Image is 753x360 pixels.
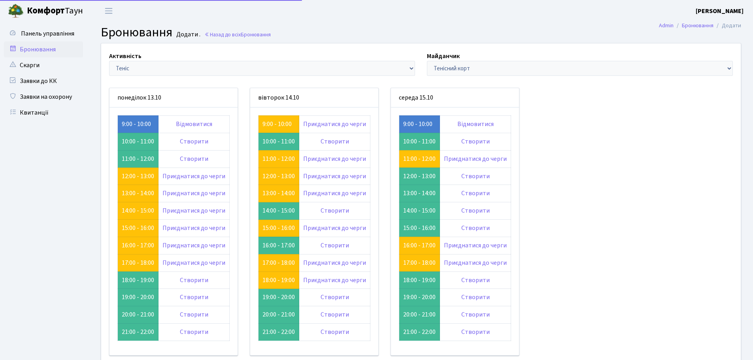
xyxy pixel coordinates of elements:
[4,89,83,105] a: Заявки на охорону
[647,17,753,34] nav: breadcrumb
[99,4,119,17] button: Переключити навігацію
[180,328,208,336] a: Створити
[118,306,159,324] td: 20:00 - 21:00
[4,41,83,57] a: Бронювання
[122,258,154,267] a: 17:00 - 18:00
[8,3,24,19] img: logo.png
[118,271,159,289] td: 18:00 - 19:00
[461,276,490,285] a: Створити
[122,189,154,198] a: 13:00 - 14:00
[659,21,674,30] a: Admin
[444,241,507,250] a: Приєднатися до черги
[118,324,159,341] td: 21:00 - 22:00
[303,155,366,163] a: Приєднатися до черги
[303,224,366,232] a: Приєднатися до черги
[461,293,490,302] a: Створити
[427,51,460,61] label: Майданчик
[4,57,83,73] a: Скарги
[250,88,378,107] div: вівторок 14.10
[399,133,440,150] td: 10:00 - 11:00
[321,310,349,319] a: Створити
[399,271,440,289] td: 18:00 - 19:00
[176,120,212,128] a: Відмовитися
[122,224,154,232] a: 15:00 - 16:00
[122,172,154,181] a: 12:00 - 13:00
[403,155,436,163] a: 11:00 - 12:00
[259,306,299,324] td: 20:00 - 21:00
[4,26,83,41] a: Панель управління
[303,258,366,267] a: Приєднатися до черги
[696,6,744,16] a: [PERSON_NAME]
[109,88,238,107] div: понеділок 13.10
[461,328,490,336] a: Створити
[122,120,151,128] a: 9:00 - 10:00
[696,7,744,15] b: [PERSON_NAME]
[262,155,295,163] a: 11:00 - 12:00
[21,29,74,38] span: Панель управління
[241,31,271,38] span: Бронювання
[118,289,159,306] td: 19:00 - 20:00
[461,224,490,232] a: Створити
[180,310,208,319] a: Створити
[162,241,225,250] a: Приєднатися до черги
[321,137,349,146] a: Створити
[204,31,271,38] a: Назад до всіхБронювання
[162,172,225,181] a: Приєднатися до черги
[162,224,225,232] a: Приєднатися до черги
[403,241,436,250] a: 16:00 - 17:00
[682,21,713,30] a: Бронювання
[118,150,159,168] td: 11:00 - 12:00
[262,189,295,198] a: 13:00 - 14:00
[259,202,299,220] td: 14:00 - 15:00
[399,185,440,202] td: 13:00 - 14:00
[101,23,172,41] span: Бронювання
[457,120,494,128] a: Відмовитися
[180,137,208,146] a: Створити
[303,172,366,181] a: Приєднатися до черги
[399,324,440,341] td: 21:00 - 22:00
[399,289,440,306] td: 19:00 - 20:00
[259,237,299,254] td: 16:00 - 17:00
[303,189,366,198] a: Приєднатися до черги
[444,258,507,267] a: Приєднатися до черги
[303,120,366,128] a: Приєднатися до черги
[180,155,208,163] a: Створити
[461,172,490,181] a: Створити
[399,168,440,185] td: 12:00 - 13:00
[321,293,349,302] a: Створити
[162,189,225,198] a: Приєднатися до черги
[444,155,507,163] a: Приєднатися до черги
[321,241,349,250] a: Створити
[399,202,440,220] td: 14:00 - 15:00
[713,21,741,30] li: Додати
[461,206,490,215] a: Створити
[461,137,490,146] a: Створити
[262,172,295,181] a: 12:00 - 13:00
[403,120,432,128] a: 9:00 - 10:00
[321,206,349,215] a: Створити
[259,324,299,341] td: 21:00 - 22:00
[27,4,83,18] span: Таун
[180,293,208,302] a: Створити
[321,328,349,336] a: Створити
[303,276,366,285] a: Приєднатися до черги
[403,258,436,267] a: 17:00 - 18:00
[122,206,154,215] a: 14:00 - 15:00
[180,276,208,285] a: Створити
[109,51,142,61] label: Активність
[399,306,440,324] td: 20:00 - 21:00
[122,241,154,250] a: 16:00 - 17:00
[27,4,65,17] b: Комфорт
[4,73,83,89] a: Заявки до КК
[262,224,295,232] a: 15:00 - 16:00
[118,133,159,150] td: 10:00 - 11:00
[4,105,83,121] a: Квитанції
[259,133,299,150] td: 10:00 - 11:00
[262,276,295,285] a: 18:00 - 19:00
[259,289,299,306] td: 19:00 - 20:00
[461,310,490,319] a: Створити
[391,88,519,107] div: середа 15.10
[399,220,440,237] td: 15:00 - 16:00
[262,258,295,267] a: 17:00 - 18:00
[262,120,292,128] a: 9:00 - 10:00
